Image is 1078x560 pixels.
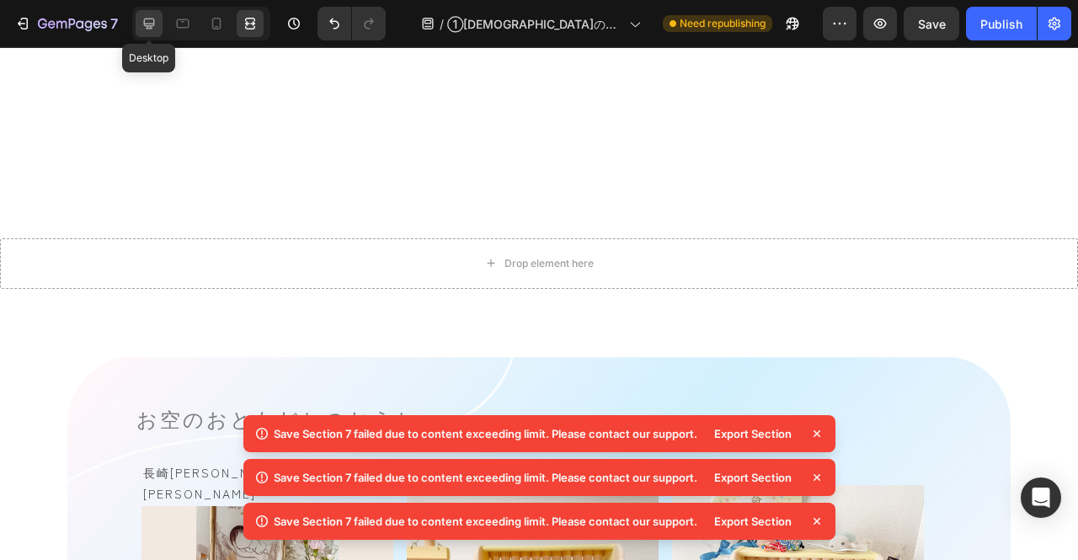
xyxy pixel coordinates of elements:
[904,7,959,40] button: Save
[274,513,697,530] div: Save Section 7 failed due to content exceeding limit. Please contact our support.
[704,466,802,489] div: Export Section
[447,15,622,33] span: ①[DEMOGRAPHIC_DATA]の想い箱をお迎えいただいた方の声
[110,13,118,34] p: 7
[408,415,657,436] p: 福岡[PERSON_NAME]
[674,415,922,436] p: 埼玉[PERSON_NAME]
[1021,477,1061,518] div: Open Intercom Messenger
[704,422,802,445] div: Export Section
[680,16,766,31] span: Need republishing
[274,469,697,486] div: Save Section 7 failed due to content exceeding limit. Please contact our support.
[274,425,697,442] div: Save Section 7 failed due to content exceeding limit. Please contact our support.
[918,17,946,31] span: Save
[504,210,594,223] div: Drop element here
[980,15,1022,33] div: Publish
[318,7,386,40] div: Undo/Redo
[135,349,943,393] h2: お空のおともだちのおうち
[440,15,444,33] span: /
[7,7,125,40] button: 7
[704,509,802,533] div: Export Section
[143,415,392,457] p: 長崎[PERSON_NAME][PERSON_NAME]
[966,7,1037,40] button: Publish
